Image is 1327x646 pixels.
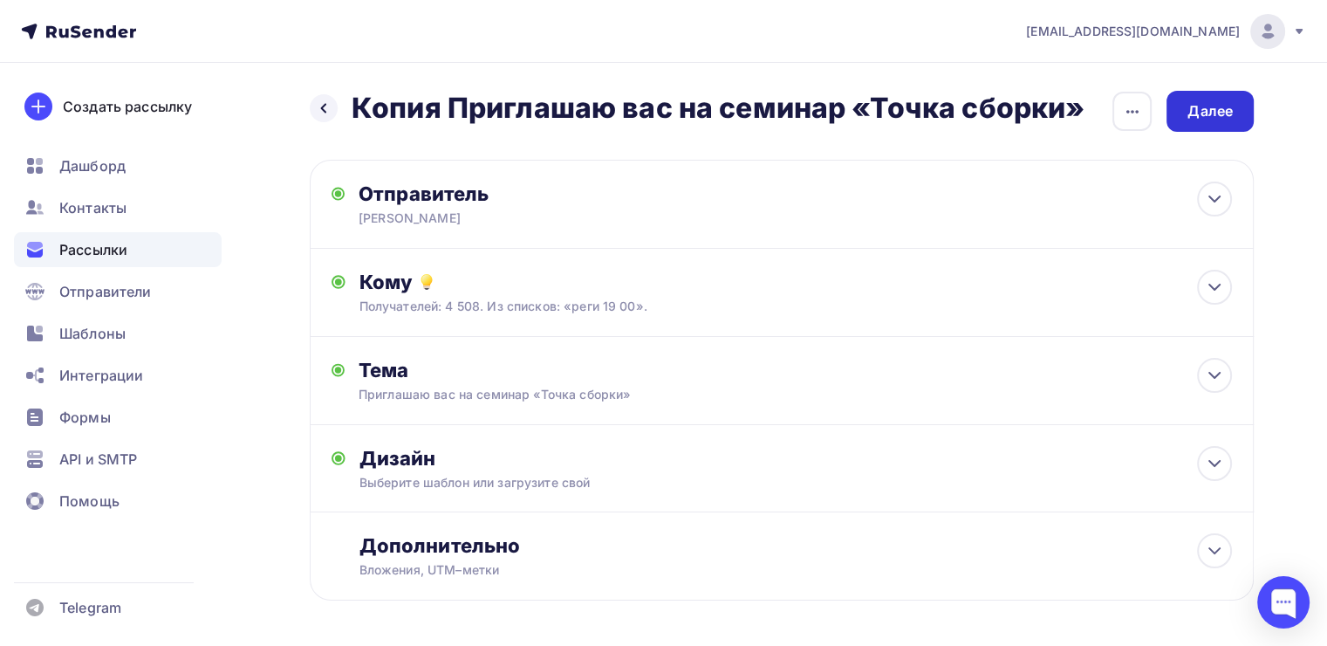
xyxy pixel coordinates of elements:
span: Формы [59,407,111,428]
a: Формы [14,400,222,435]
span: Telegram [59,597,121,618]
a: Отправители [14,274,222,309]
span: Шаблоны [59,323,126,344]
div: Тема [359,358,703,382]
div: Отправитель [359,182,736,206]
span: Контакты [59,197,127,218]
div: [PERSON_NAME] [359,210,699,227]
span: API и SMTP [59,449,137,470]
a: Рассылки [14,232,222,267]
h2: Копия Приглашаю вас на семинар «Точка сборки» [352,91,1084,126]
div: Далее [1187,101,1233,121]
a: Дашборд [14,148,222,183]
a: [EMAIL_ADDRESS][DOMAIN_NAME] [1026,14,1306,49]
div: Дизайн [359,446,1232,471]
a: Контакты [14,190,222,225]
div: Дополнительно [359,533,1232,558]
span: Интеграции [59,365,143,386]
div: Получателей: 4 508. Из списков: «реги 19 00». [359,298,1145,315]
div: Кому [359,270,1232,294]
span: Рассылки [59,239,127,260]
span: Дашборд [59,155,126,176]
a: Шаблоны [14,316,222,351]
div: Создать рассылку [63,96,192,117]
div: Приглашаю вас на семинар «Точка сборки» [359,386,669,403]
span: [EMAIL_ADDRESS][DOMAIN_NAME] [1026,23,1240,40]
div: Выберите шаблон или загрузите свой [359,474,1145,491]
span: Помощь [59,491,120,512]
span: Отправители [59,281,152,302]
div: Вложения, UTM–метки [359,561,1145,579]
